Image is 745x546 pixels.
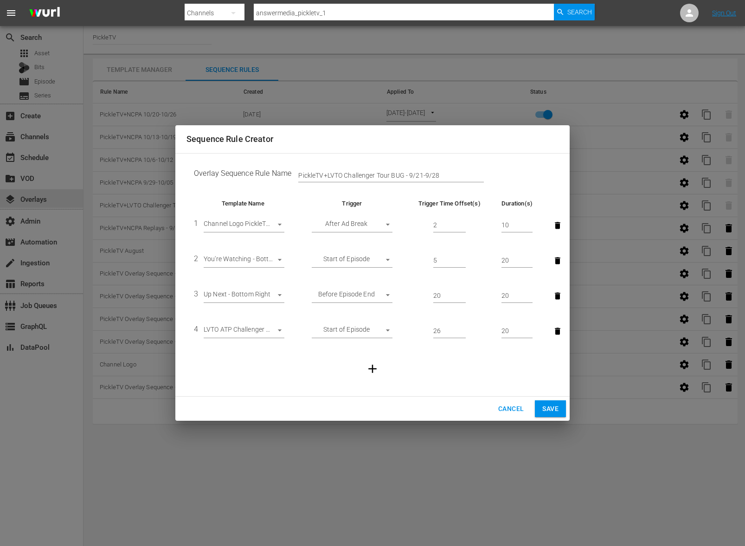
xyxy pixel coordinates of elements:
th: Trigger Time Offset(s) [405,199,494,208]
div: Start of Episode [312,254,392,268]
div: After Ad Break [312,218,392,232]
div: Before Episode End [312,289,392,303]
img: ans4CAIJ8jUAAAAAAAAAAAAAAAAAAAAAAAAgQb4GAAAAAAAAAAAAAAAAAAAAAAAAJMjXAAAAAAAAAAAAAAAAAAAAAAAAgAT5G... [22,2,67,24]
div: LVTO ATP Challenger 9/26-9/28 [204,324,284,338]
span: Add Template Trigger [360,364,385,373]
span: 1 [194,219,198,228]
th: Template Name [186,199,300,208]
span: menu [6,7,17,19]
td: Overlay Sequence Rule Name [186,161,559,190]
button: Save [535,400,566,418]
div: Up Next - Bottom Right [204,289,284,303]
a: Sign Out [712,9,736,17]
th: Duration(s) [494,199,540,208]
span: 4 [194,325,198,334]
span: Search [567,4,592,20]
span: 2 [194,254,198,263]
div: Channel Logo PickleTV- Upper Left [204,218,284,232]
span: Cancel [498,403,524,415]
div: Start of Episode [312,324,392,338]
div: You're Watching - Bottom Left [204,254,284,268]
h2: Sequence Rule Creator [186,133,559,146]
th: Trigger [300,199,405,208]
span: 3 [194,289,198,298]
button: Cancel [491,400,531,418]
span: Save [542,403,559,415]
